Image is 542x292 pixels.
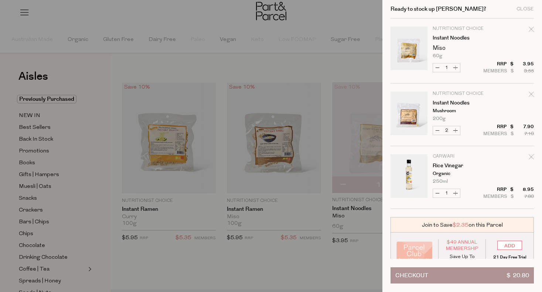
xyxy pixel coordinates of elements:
p: Organic [433,171,490,176]
p: 21 Day Free Trial Cancel Anytime [491,255,528,265]
input: QTY Rice Vinegar [442,189,451,197]
p: Nutritionist Choice [433,92,490,96]
div: Join to Save on this Parcel [391,217,534,233]
button: Checkout$ 20.80 [391,267,534,284]
span: 200g [433,116,446,121]
span: Checkout [395,268,428,283]
a: Rice Vinegar [433,163,490,168]
p: Carwari [433,154,490,159]
input: QTY Instant Noodles [442,63,451,72]
a: Instant Noodles [433,35,490,41]
p: Save Up To 30% Everyday [444,254,480,266]
input: QTY Instant Noodles [442,126,451,135]
h2: Ready to stock up [PERSON_NAME]? [391,6,486,12]
div: Remove Instant Noodles [529,90,534,100]
span: 60g [433,54,442,58]
p: Mushroom [433,109,490,113]
span: $2.35 [453,221,468,229]
span: $ 20.80 [507,268,529,283]
div: Close [517,7,534,11]
span: $49 Annual Membership [444,239,480,252]
div: Remove Instant Noodles [529,25,534,35]
p: Nutritionist Choice [433,27,490,31]
a: Instant Noodles [433,100,490,106]
div: Remove Rice Vinegar [529,153,534,163]
input: ADD [497,241,522,250]
span: 250ml [433,179,448,184]
span: Miso [433,45,446,51]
